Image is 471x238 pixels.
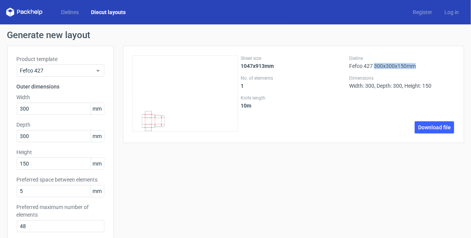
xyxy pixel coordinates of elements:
[91,130,104,142] span: mm
[241,83,244,89] strong: 1
[17,93,104,101] label: Width
[17,55,104,63] label: Product template
[91,185,104,197] span: mm
[17,83,104,90] h3: Outer dimensions
[17,176,104,183] label: Preferred space between elements
[17,148,104,156] label: Height
[91,103,104,114] span: mm
[85,8,132,16] a: Diecut layouts
[7,31,464,40] h1: Generate new layout
[241,103,251,109] strong: 10 m
[407,8,438,16] a: Register
[241,55,346,61] label: Sheet size
[241,63,274,69] strong: 1047x913mm
[415,121,454,133] a: Download file
[349,75,455,81] label: Dimensions
[55,8,85,16] a: Dielines
[17,203,104,219] label: Preferred maximum number of elements
[20,67,95,74] span: Fefco 427
[349,75,455,89] div: Width: 300, Depth: 300, Height: 150
[241,95,346,101] label: Knife length
[241,75,346,81] label: No. of elements
[349,55,455,69] div: Fefco 427 300x300x150mm
[349,55,455,61] label: Dieline
[17,121,104,129] label: Depth
[91,158,104,169] span: mm
[438,8,465,16] a: Log in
